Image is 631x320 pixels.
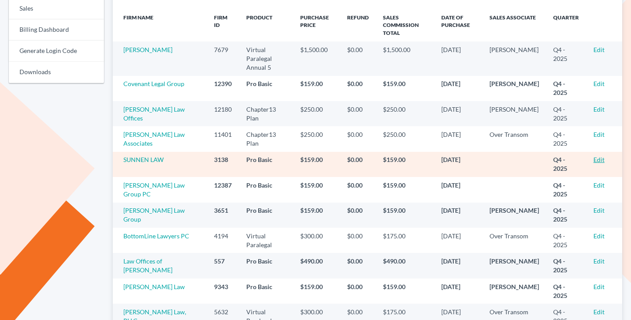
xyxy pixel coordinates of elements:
[376,279,434,304] td: $159.00
[123,105,185,122] a: [PERSON_NAME] Law Offices
[207,41,239,75] td: 7679
[434,101,482,126] td: [DATE]
[340,76,376,101] td: $0.00
[546,101,586,126] td: Q4 - 2025
[434,126,482,151] td: [DATE]
[434,152,482,177] td: [DATE]
[340,203,376,228] td: $0.00
[293,253,340,278] td: $490.00
[593,80,604,87] a: Edit
[434,177,482,202] td: [DATE]
[293,152,340,177] td: $159.00
[293,126,340,151] td: $250.00
[207,228,239,253] td: 4194
[376,152,434,177] td: $159.00
[340,279,376,304] td: $0.00
[593,283,604,290] a: Edit
[113,9,207,41] th: Firm Name
[593,105,604,113] a: Edit
[546,228,586,253] td: Q4 - 2025
[123,207,185,223] a: [PERSON_NAME] Law Group
[376,9,434,41] th: Sales Commission Total
[340,101,376,126] td: $0.00
[546,76,586,101] td: Q4 - 2025
[340,152,376,177] td: $0.00
[239,279,293,304] td: Pro Basic
[293,9,340,41] th: Purchase Price
[593,156,604,163] a: Edit
[434,279,482,304] td: [DATE]
[376,177,434,202] td: $159.00
[207,152,239,177] td: 3138
[9,19,104,41] a: Billing Dashboard
[239,126,293,151] td: Chapter13 Plan
[434,228,482,253] td: [DATE]
[207,253,239,278] td: 557
[482,228,546,253] td: Over Transom
[546,9,586,41] th: Quarter
[376,101,434,126] td: $250.00
[207,101,239,126] td: 12180
[123,80,184,87] a: Covenant Legal Group
[123,283,185,290] a: [PERSON_NAME] Law
[123,156,164,163] a: SUNNEN LAW
[293,279,340,304] td: $159.00
[546,126,586,151] td: Q4 - 2025
[207,177,239,202] td: 12387
[207,9,239,41] th: Firm ID
[482,101,546,126] td: [PERSON_NAME]
[207,279,239,304] td: 9343
[482,253,546,278] td: [PERSON_NAME]
[293,228,340,253] td: $300.00
[376,126,434,151] td: $250.00
[482,41,546,75] td: [PERSON_NAME]
[593,181,604,189] a: Edit
[482,126,546,151] td: Over Transom
[293,101,340,126] td: $250.00
[123,181,185,198] a: [PERSON_NAME] Law Group PC
[593,46,604,53] a: Edit
[434,9,482,41] th: Date of Purchase
[593,207,604,214] a: Edit
[293,177,340,202] td: $159.00
[482,203,546,228] td: [PERSON_NAME]
[376,228,434,253] td: $175.00
[239,41,293,75] td: Virtual Paralegal Annual 5
[123,46,172,53] a: [PERSON_NAME]
[376,253,434,278] td: $490.00
[434,253,482,278] td: [DATE]
[546,177,586,202] td: Q4 - 2025
[546,279,586,304] td: Q4 - 2025
[434,76,482,101] td: [DATE]
[293,203,340,228] td: $159.00
[482,279,546,304] td: [PERSON_NAME]
[593,308,604,316] a: Edit
[239,9,293,41] th: Product
[207,203,239,228] td: 3651
[340,9,376,41] th: Refund
[546,253,586,278] td: Q4 - 2025
[546,41,586,75] td: Q4 - 2025
[239,177,293,202] td: Pro Basic
[123,131,185,147] a: [PERSON_NAME] Law Associates
[593,257,604,265] a: Edit
[546,203,586,228] td: Q4 - 2025
[293,41,340,75] td: $1,500.00
[239,228,293,253] td: Virtual Paralegal
[482,9,546,41] th: Sales Associate
[434,203,482,228] td: [DATE]
[123,232,189,240] a: BottomLine Lawyers PC
[340,253,376,278] td: $0.00
[340,41,376,75] td: $0.00
[9,41,104,62] a: Generate Login Code
[239,203,293,228] td: Pro Basic
[593,232,604,240] a: Edit
[546,152,586,177] td: Q4 - 2025
[239,76,293,101] td: Pro Basic
[340,126,376,151] td: $0.00
[239,101,293,126] td: Chapter13 Plan
[376,41,434,75] td: $1,500.00
[239,253,293,278] td: Pro Basic
[340,228,376,253] td: $0.00
[340,177,376,202] td: $0.00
